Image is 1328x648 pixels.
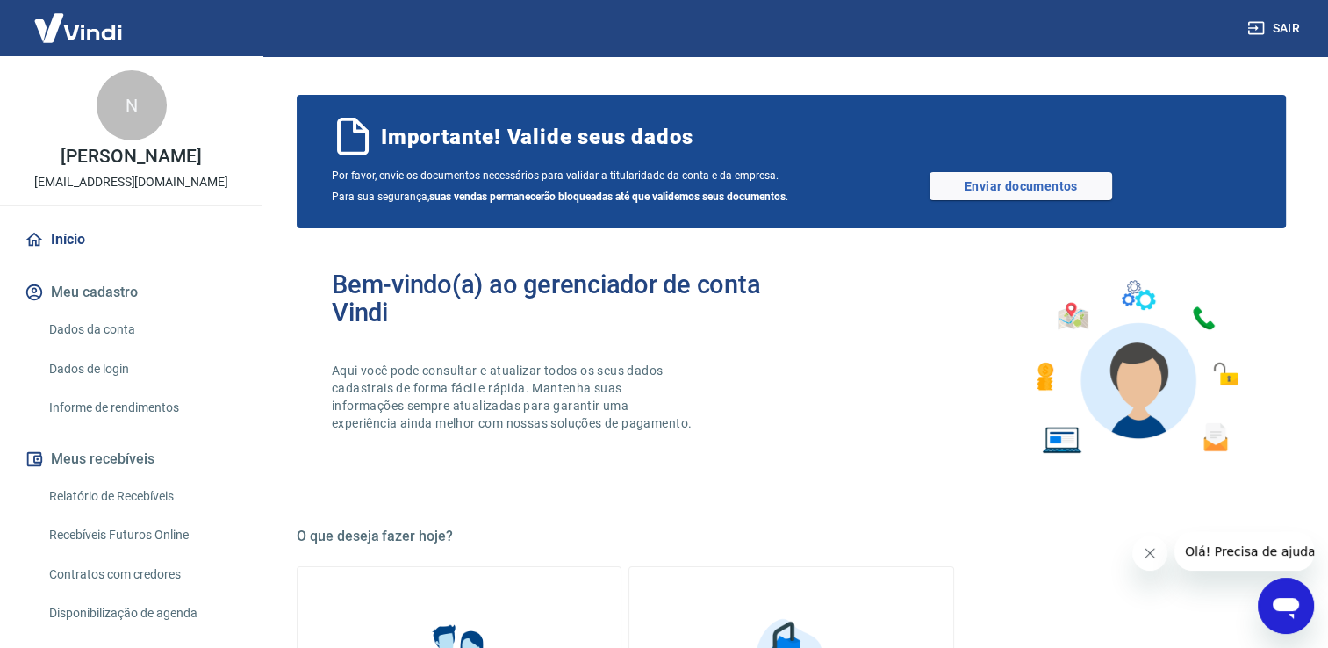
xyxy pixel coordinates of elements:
[21,273,241,312] button: Meu cadastro
[97,70,167,140] div: N
[42,557,241,593] a: Contratos com credores
[11,12,147,26] span: Olá! Precisa de ajuda?
[930,172,1112,200] a: Enviar documentos
[42,351,241,387] a: Dados de login
[42,517,241,553] a: Recebíveis Futuros Online
[21,220,241,259] a: Início
[381,123,693,151] span: Importante! Valide seus dados
[332,362,695,432] p: Aqui você pode consultar e atualizar todos os seus dados cadastrais de forma fácil e rápida. Mant...
[42,390,241,426] a: Informe de rendimentos
[297,528,1286,545] h5: O que deseja fazer hoje?
[42,595,241,631] a: Disponibilização de agenda
[21,1,135,54] img: Vindi
[61,148,201,166] p: [PERSON_NAME]
[42,312,241,348] a: Dados da conta
[34,173,228,191] p: [EMAIL_ADDRESS][DOMAIN_NAME]
[332,165,792,207] span: Por favor, envie os documentos necessários para validar a titularidade da conta e da empresa. Par...
[1258,578,1314,634] iframe: Botão para abrir a janela de mensagens
[21,440,241,479] button: Meus recebíveis
[332,270,792,327] h2: Bem-vindo(a) ao gerenciador de conta Vindi
[1174,532,1314,571] iframe: Mensagem da empresa
[1021,270,1251,464] img: Imagem de um avatar masculino com diversos icones exemplificando as funcionalidades do gerenciado...
[1244,12,1307,45] button: Sair
[1132,536,1167,571] iframe: Fechar mensagem
[429,191,786,203] b: suas vendas permanecerão bloqueadas até que validemos seus documentos
[42,479,241,515] a: Relatório de Recebíveis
